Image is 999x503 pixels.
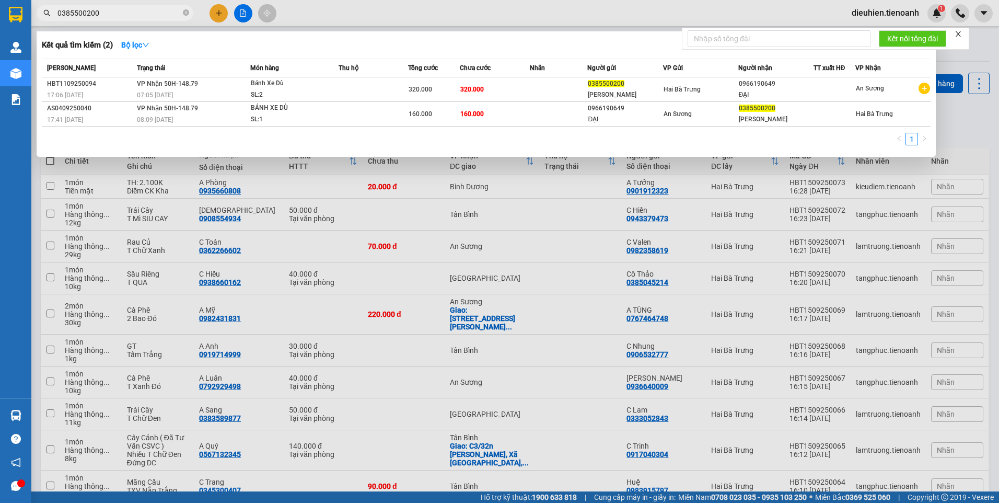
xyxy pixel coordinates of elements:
span: VP Nhận 50H-148.79 [137,80,198,87]
div: SL: 2 [251,89,329,101]
span: 0385500200 [588,80,624,87]
img: warehouse-icon [10,42,21,53]
span: Kết nối tổng đài [887,33,938,44]
button: left [893,133,905,145]
span: plus-circle [919,83,930,94]
img: logo-vxr [9,7,22,22]
img: warehouse-icon [10,410,21,421]
span: close [955,30,962,38]
span: TT xuất HĐ [814,64,845,72]
li: Previous Page [893,133,905,145]
h3: Kết quả tìm kiếm ( 2 ) [42,40,113,51]
div: BÁNH XE DÙ [251,102,329,114]
img: warehouse-icon [10,68,21,79]
span: Người gửi [587,64,616,72]
span: 160.000 [409,110,432,118]
span: 08:09 [DATE] [137,116,173,123]
div: 0966190649 [588,103,662,114]
img: solution-icon [10,94,21,105]
span: 07:05 [DATE] [137,92,173,99]
input: Nhập số tổng đài [688,30,870,47]
span: message [11,481,21,491]
span: VP Nhận 50H-148.79 [137,105,198,112]
div: Bánh Xe Dù [251,78,329,89]
span: Người nhận [738,64,772,72]
div: 0966190649 [739,78,813,89]
span: notification [11,458,21,467]
button: Kết nối tổng đài [879,30,946,47]
strong: Bộ lọc [121,41,149,49]
a: 1 [906,133,917,145]
span: 0385500200 [739,105,775,112]
button: right [918,133,931,145]
span: 160.000 [460,110,484,118]
li: Next Page [918,133,931,145]
span: [PERSON_NAME] [47,64,96,72]
span: VP Gửi [663,64,683,72]
div: [PERSON_NAME] [739,114,813,125]
span: Thu hộ [339,64,358,72]
span: 320.000 [460,86,484,93]
span: close-circle [183,9,189,16]
span: Chưa cước [460,64,491,72]
span: search [43,9,51,17]
span: 17:41 [DATE] [47,116,83,123]
span: Trạng thái [137,64,165,72]
span: left [896,135,902,142]
span: down [142,41,149,49]
span: Nhãn [530,64,545,72]
div: [PERSON_NAME] [588,89,662,100]
span: Hai Bà Trưng [856,110,893,118]
span: close-circle [183,8,189,18]
span: right [921,135,927,142]
span: 17:06 [DATE] [47,92,83,99]
span: question-circle [11,434,21,444]
span: An Sương [856,85,884,92]
span: An Sương [664,110,692,118]
div: HBT1109250094 [47,78,134,89]
span: 320.000 [409,86,432,93]
input: Tìm tên, số ĐT hoặc mã đơn [57,7,181,19]
div: AS0409250040 [47,103,134,114]
div: ĐẠI [739,89,813,100]
div: SL: 1 [251,114,329,125]
div: ĐẠI [588,114,662,125]
span: Hai Bà Trưng [664,86,701,93]
span: Tổng cước [408,64,438,72]
button: Bộ lọcdown [113,37,158,53]
span: Món hàng [250,64,279,72]
span: VP Nhận [855,64,881,72]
